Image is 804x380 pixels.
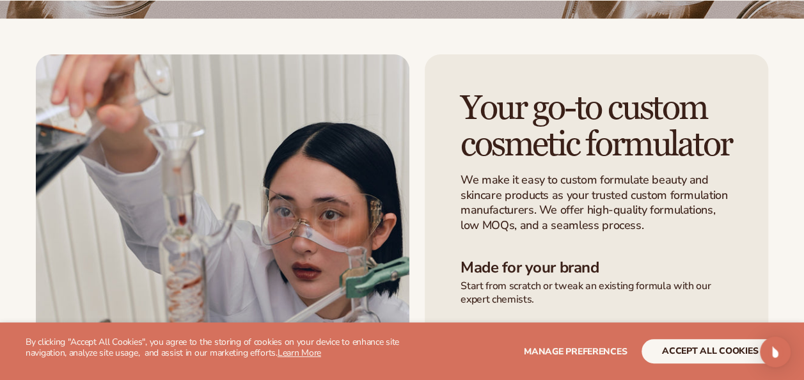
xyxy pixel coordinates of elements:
button: accept all cookies [642,339,778,363]
p: We make it easy to custom formulate beauty and skincare products as your trusted custom formulati... [461,173,732,233]
h3: Low MOQs, big potential [461,321,732,340]
h3: Made for your brand [461,258,732,277]
h1: Your go-to custom cosmetic formulator [461,90,732,162]
p: By clicking "Accept All Cookies", you agree to the storing of cookies on your device to enhance s... [26,337,402,359]
p: Start from scratch or tweak an existing formula with our expert chemists. [461,280,732,306]
div: Open Intercom Messenger [760,336,791,367]
a: Learn More [278,347,321,359]
button: Manage preferences [524,339,627,363]
span: Manage preferences [524,345,627,358]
